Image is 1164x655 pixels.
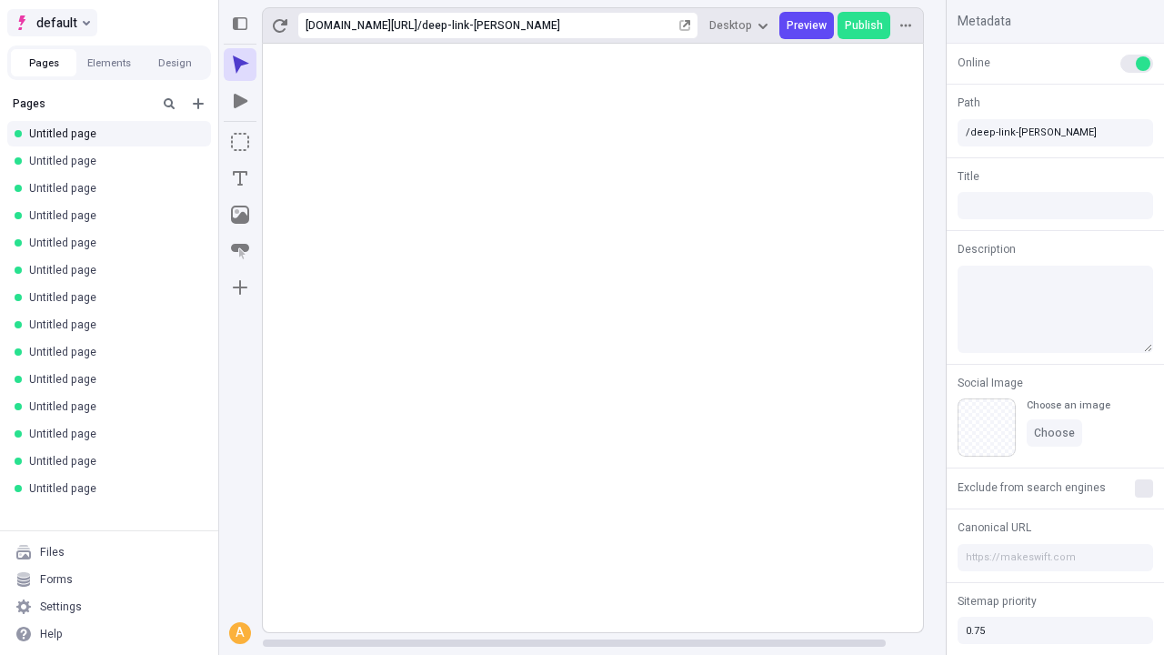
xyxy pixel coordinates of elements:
[1027,398,1110,412] div: Choose an image
[29,481,196,496] div: Untitled page
[224,162,256,195] button: Text
[29,263,196,277] div: Untitled page
[29,126,196,141] div: Untitled page
[958,241,1016,257] span: Description
[36,12,77,34] span: default
[709,18,752,33] span: Desktop
[7,9,97,36] button: Select site
[29,372,196,387] div: Untitled page
[187,93,209,115] button: Add new
[40,572,73,587] div: Forms
[838,12,890,39] button: Publish
[779,12,834,39] button: Preview
[958,593,1037,610] span: Sitemap priority
[142,49,207,76] button: Design
[29,290,196,305] div: Untitled page
[224,198,256,231] button: Image
[29,399,196,414] div: Untitled page
[1034,426,1075,440] span: Choose
[417,18,422,33] div: /
[13,96,151,111] div: Pages
[702,12,776,39] button: Desktop
[231,624,249,642] div: A
[958,519,1031,536] span: Canonical URL
[958,375,1023,391] span: Social Image
[29,154,196,168] div: Untitled page
[40,600,82,614] div: Settings
[29,181,196,196] div: Untitled page
[958,55,990,71] span: Online
[958,168,979,185] span: Title
[845,18,883,33] span: Publish
[306,18,417,33] div: [URL][DOMAIN_NAME]
[40,627,63,641] div: Help
[40,545,65,559] div: Files
[76,49,142,76] button: Elements
[29,317,196,332] div: Untitled page
[29,345,196,359] div: Untitled page
[958,544,1153,571] input: https://makeswift.com
[787,18,827,33] span: Preview
[224,235,256,267] button: Button
[29,236,196,250] div: Untitled page
[958,479,1106,496] span: Exclude from search engines
[11,49,76,76] button: Pages
[958,95,980,111] span: Path
[422,18,676,33] div: deep-link-[PERSON_NAME]
[29,454,196,469] div: Untitled page
[1027,419,1082,447] button: Choose
[29,208,196,223] div: Untitled page
[224,126,256,158] button: Box
[29,427,196,441] div: Untitled page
